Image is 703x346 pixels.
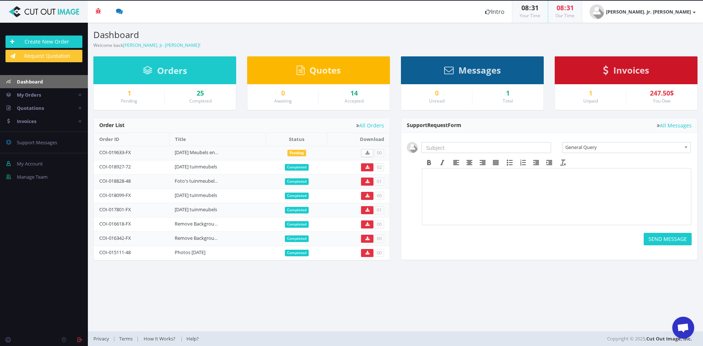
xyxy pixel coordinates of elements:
[115,335,136,342] a: Terms
[170,90,230,97] a: 25
[175,192,217,198] a: [DATE] tuinmeubels
[144,335,175,342] span: How It Works?
[99,122,124,129] span: Order List
[657,123,692,128] a: All Messages
[17,174,48,180] span: Manage Team
[327,133,390,146] th: Download
[436,158,449,167] div: Italic
[324,90,384,97] a: 14
[175,220,252,227] a: Remove Background Photos - Chair
[285,164,309,171] span: Completed
[93,30,390,40] h3: Dashboard
[345,98,364,104] small: Accepted
[17,118,36,124] span: Invoices
[285,178,309,185] span: Completed
[274,98,292,104] small: Awaiting
[407,90,466,97] a: 0
[429,98,445,104] small: Unread
[175,235,237,241] a: Remove Background Photos
[309,64,341,76] span: Quotes
[564,3,566,12] span: :
[543,158,556,167] div: Increase indent
[93,42,200,48] small: Welcome back !
[557,3,564,12] span: 08
[444,68,501,75] a: Messages
[285,207,309,213] span: Completed
[478,90,538,97] div: 1
[646,335,692,342] a: Cut Out Image, Inc.
[99,192,131,198] a: COI-018099-FX
[175,178,247,184] a: Foto's tuinmeubels [DATE] [DATE]
[427,122,448,129] span: Request
[99,220,131,227] a: COI-016618-FX
[253,90,313,97] div: 0
[422,168,691,225] iframe: Rich Text Area. Press ALT-F9 for menu. Press ALT-F10 for toolbar. Press ALT-0 for help
[17,160,43,167] span: My Account
[139,335,180,342] a: How It Works?
[169,133,266,146] th: Title
[99,178,131,184] a: COI-018828-48
[603,68,649,75] a: Invoices
[356,123,384,128] a: All Orders
[516,158,529,167] div: Numbered list
[632,90,692,97] div: 247.50$
[557,158,570,167] div: Clear formatting
[489,158,502,167] div: Justify
[653,98,671,104] small: You Owe
[175,163,217,170] a: [DATE] tuinmeubels
[589,4,604,19] img: user_default.jpg
[555,12,574,19] small: Our Time
[157,64,187,77] span: Orders
[285,235,309,242] span: Completed
[613,64,649,76] span: Invoices
[566,3,574,12] span: 31
[450,158,463,167] div: Align left
[583,98,598,104] small: Unpaid
[17,105,44,111] span: Quotations
[565,142,681,152] span: General Query
[503,98,513,104] small: Total
[606,8,691,15] strong: [PERSON_NAME]. Jr. [PERSON_NAME]
[297,68,341,75] a: Quotes
[463,158,476,167] div: Align center
[582,1,703,23] a: [PERSON_NAME]. Jr. [PERSON_NAME]
[644,233,692,245] button: SEND MESSAGE
[266,133,327,146] th: Status
[121,98,137,104] small: Pending
[175,149,225,156] a: [DATE] Meubels en tuin
[5,50,82,62] a: Request Quotation
[99,206,131,213] a: COI-017801-FX
[99,163,131,170] a: COI-018927-72
[285,250,309,256] span: Completed
[99,249,131,256] a: COI-015111-48
[561,90,620,97] a: 1
[99,90,159,97] a: 1
[143,69,187,75] a: Orders
[529,158,543,167] div: Decrease indent
[99,149,131,156] a: COI-019633-FX
[189,98,212,104] small: Completed
[287,150,306,156] span: Pending
[421,142,551,153] input: Subject
[123,42,199,48] a: [PERSON_NAME]. Jr. [PERSON_NAME]
[407,142,418,153] img: user_default.jpg
[672,317,694,339] a: Open de chat
[521,3,529,12] span: 08
[407,122,461,129] span: Support Form
[175,249,205,256] a: Photos [DATE]
[423,158,436,167] div: Bold
[93,335,113,342] a: Privacy
[503,158,516,167] div: Bullet list
[183,335,202,342] a: Help?
[531,3,539,12] span: 31
[17,78,43,85] span: Dashboard
[520,12,540,19] small: Your Time
[478,1,512,23] a: Intro
[285,221,309,228] span: Completed
[5,6,82,17] img: Cut Out Image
